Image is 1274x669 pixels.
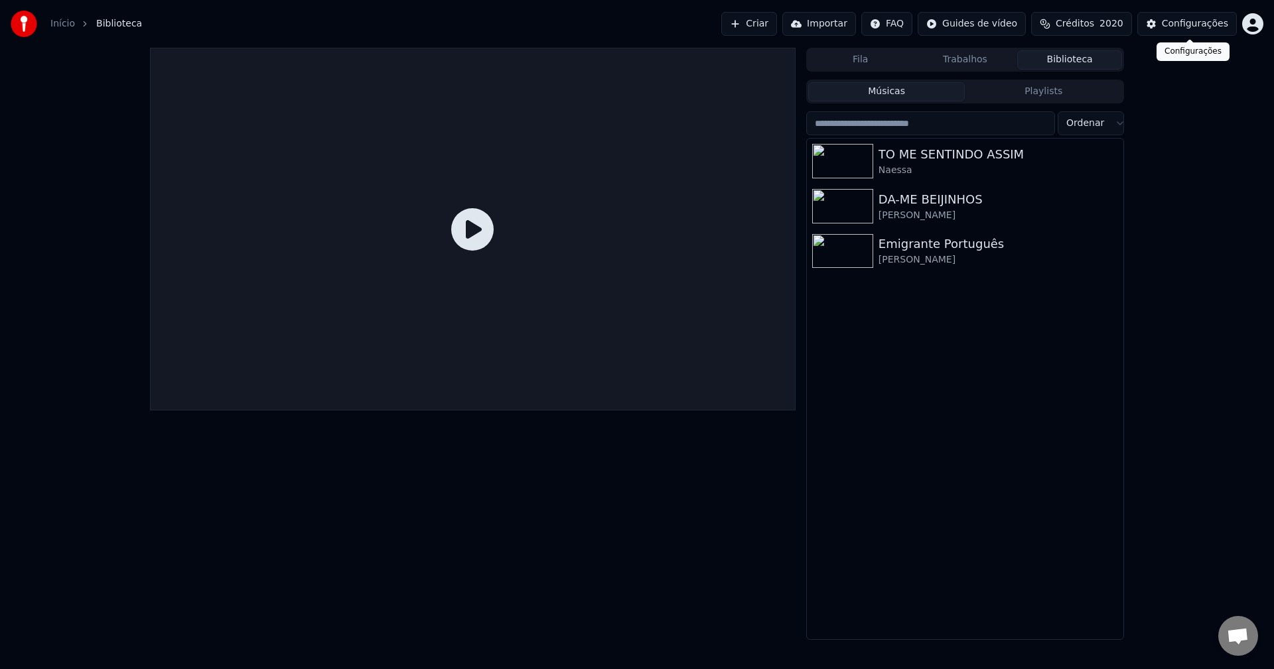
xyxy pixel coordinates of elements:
span: 2020 [1099,17,1123,30]
button: Playlists [965,82,1122,101]
span: Créditos [1056,17,1094,30]
button: Guides de vídeo [918,12,1026,36]
div: Configurações [1162,17,1228,30]
a: Open chat [1218,616,1258,656]
span: Biblioteca [96,17,142,30]
div: [PERSON_NAME] [879,253,1118,267]
button: Trabalhos [913,50,1018,70]
div: [PERSON_NAME] [879,209,1118,222]
button: Fila [808,50,913,70]
div: DA-ME BEIJINHOS [879,190,1118,209]
a: Início [50,17,75,30]
button: Configurações [1137,12,1237,36]
div: Naessa [879,164,1118,177]
button: Importar [782,12,856,36]
div: TO ME SENTINDO ASSIM [879,145,1118,164]
button: FAQ [861,12,912,36]
div: Configurações [1157,42,1230,61]
button: Créditos2020 [1031,12,1132,36]
nav: breadcrumb [50,17,142,30]
span: Ordenar [1066,117,1104,130]
button: Criar [721,12,777,36]
div: Emigrante Português [879,235,1118,253]
img: youka [11,11,37,37]
button: Biblioteca [1017,50,1122,70]
button: Músicas [808,82,965,101]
